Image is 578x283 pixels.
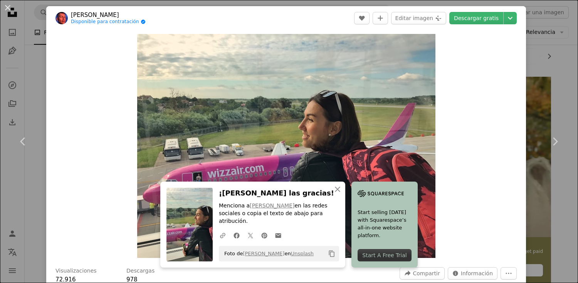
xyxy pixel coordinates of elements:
button: Copiar al portapapeles [325,247,338,260]
a: Comparte en Facebook [230,227,244,243]
span: Start selling [DATE] with Squarespace’s all-in-one website platform. [358,209,412,239]
a: Siguiente [532,104,578,179]
a: Comparte por correo electrónico [271,227,285,243]
button: Añade a la colección [373,12,388,24]
a: Disponible para contratación [71,19,146,25]
button: Compartir esta imagen [400,267,444,280]
span: 978 [126,276,138,283]
button: Estadísticas sobre esta imagen [448,267,497,280]
img: Ve al perfil de Artur Voznenko [55,12,68,24]
button: Más acciones [501,267,517,280]
button: Ampliar en esta imagen [137,34,435,258]
span: 72.916 [55,276,76,283]
h3: Visualizaciones [55,267,97,275]
span: Compartir [413,268,440,279]
a: [PERSON_NAME] [243,251,284,256]
a: [PERSON_NAME] [71,11,146,19]
a: Comparte en Twitter [244,227,257,243]
h3: Descargas [126,267,155,275]
a: Unsplash [291,251,314,256]
span: Información [461,268,493,279]
button: Elegir el tamaño de descarga [504,12,517,24]
a: Descargar gratis [449,12,503,24]
button: Me gusta [354,12,370,24]
h3: ¡[PERSON_NAME] las gracias! [219,188,339,199]
p: Menciona a en las redes sociales o copia el texto de abajo para atribución. [219,202,339,225]
span: Foto de en [220,248,314,260]
a: Start selling [DATE] with Squarespace’s all-in-one website platform.Start A Free Trial [351,182,418,268]
button: Editar imagen [391,12,446,24]
a: Comparte en Pinterest [257,227,271,243]
img: Una mujer mirando por la ventana a un avión [137,34,435,258]
div: Start A Free Trial [358,249,412,261]
a: [PERSON_NAME] [250,202,294,209]
img: file-1705255347840-230a6ab5bca9image [358,188,404,199]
